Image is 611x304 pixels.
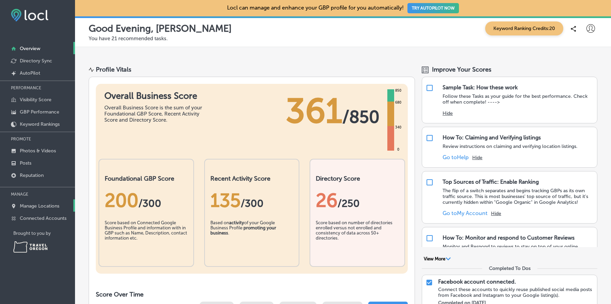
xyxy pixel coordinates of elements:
[20,203,59,209] p: Manage Locations
[443,210,488,216] a: Go toMy Account
[96,291,408,298] h2: Score Over Time
[485,21,563,35] span: Keyword Ranking Credits: 20
[443,143,578,149] p: Review instructions on claiming and verifying location listings.
[443,188,594,205] p: The flip of a switch separates and begins tracking GBPs as its own traffic source. This is most b...
[20,97,51,103] p: Visibility Score
[443,110,453,116] button: Hide
[13,231,75,236] p: Brought to you by
[138,197,161,210] span: / 300
[443,234,575,241] div: How To: Monitor and respond to Customer Reviews
[105,189,188,212] div: 200
[96,66,131,73] div: Profile Vitals
[316,189,399,212] div: 26
[105,175,188,182] h2: Foundational GBP Score
[489,265,531,271] div: Completed To Dos
[20,46,40,51] p: Overview
[20,109,59,115] p: GBP Performance
[407,3,459,13] button: TRY AUTOPILOT NOW
[316,175,399,182] h2: Directory Score
[438,287,594,298] div: Connect these accounts to quickly reuse published social media posts from Facebook and Instagram ...
[210,220,294,254] div: Based on of your Google Business Profile .
[443,179,539,185] div: Top Sources of Traffic: Enable Ranking
[210,225,276,235] b: promoting your business
[104,91,207,101] h1: Overall Business Score
[20,215,66,221] p: Connected Accounts
[443,84,518,91] div: Sample Task: How these work
[286,91,342,132] span: 361
[89,35,597,42] p: You have 21 recommended tasks.
[20,172,44,178] p: Reputation
[338,197,360,210] span: /250
[443,134,541,141] div: How To: Claiming and Verifying listings
[20,148,56,154] p: Photos & Videos
[210,189,294,212] div: 135
[438,278,516,285] p: Facebook account connected.
[472,155,482,161] button: Hide
[316,220,399,254] div: Score based on number of directories enrolled versus not enrolled and consistency of data across ...
[394,100,403,105] div: 680
[443,244,594,255] p: Monitor and Respond to reviews to stay on top of your online reputation.
[229,220,244,225] b: activity
[20,58,52,64] p: Directory Sync
[491,211,501,216] button: Hide
[20,121,60,127] p: Keyword Rankings
[89,23,232,34] p: Good Evening, [PERSON_NAME]
[210,175,294,182] h2: Recent Activity Score
[11,9,48,21] img: fda3e92497d09a02dc62c9cd864e3231.png
[241,197,264,210] span: /300
[13,241,47,253] img: Travel Oregon
[104,105,207,123] div: Overall Business Score is the sum of your Foundational GBP Score, Recent Activity Score and Direc...
[20,70,40,76] p: AutoPilot
[105,220,188,254] div: Score based on Connected Google Business Profile and information with in GBP such as Name, Descri...
[443,93,594,105] p: Follow these Tasks as your guide for the best performance. Check off when complete! ---->
[20,160,31,166] p: Posts
[422,256,453,262] button: View More
[396,147,401,152] div: 0
[394,125,403,130] div: 340
[394,88,403,93] div: 850
[432,66,491,73] span: Improve Your Scores
[443,154,469,161] a: Go toHelp
[342,107,379,127] span: / 850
